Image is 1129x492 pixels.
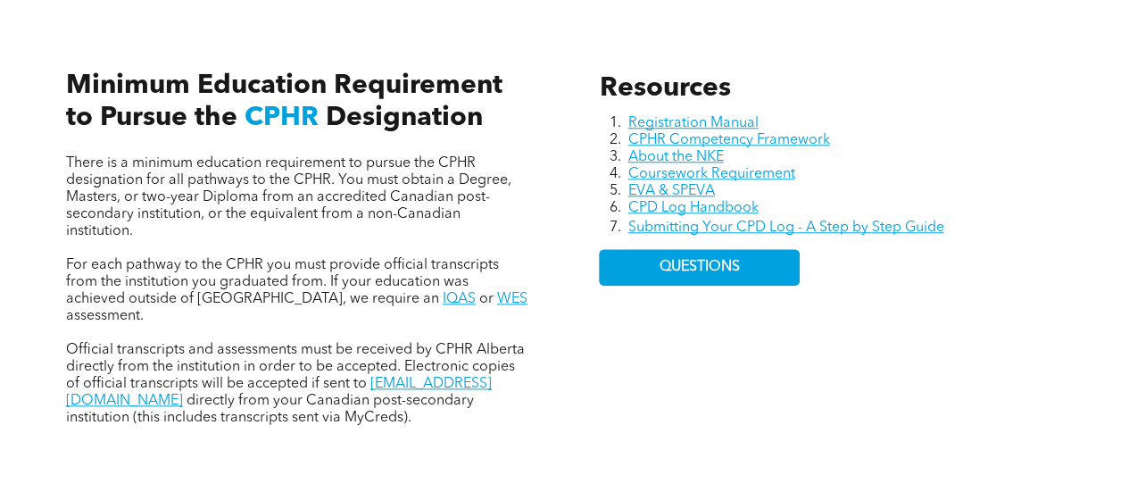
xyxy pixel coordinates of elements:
[599,249,800,286] a: QUESTIONS
[326,104,483,131] span: Designation
[627,184,714,198] a: EVA & SPEVA
[599,75,730,102] span: Resources
[66,343,525,391] span: Official transcripts and assessments must be received by CPHR Alberta directly from the instituti...
[627,201,758,215] a: CPD Log Handbook
[479,292,494,306] span: or
[66,258,499,306] span: For each pathway to the CPHR you must provide official transcripts from the institution you gradu...
[245,104,319,131] span: CPHR
[66,309,144,323] span: assessment.
[66,394,474,425] span: directly from your Canadian post-secondary institution (this includes transcripts sent via MyCreds).
[660,259,740,276] span: QUESTIONS
[627,116,758,130] a: Registration Manual
[497,292,527,306] a: WES
[443,292,476,306] a: IQAS
[66,377,492,408] a: [EMAIL_ADDRESS][DOMAIN_NAME]
[66,72,502,131] span: Minimum Education Requirement to Pursue the
[627,150,723,164] a: About the NKE
[627,133,829,147] a: CPHR Competency Framework
[66,156,511,238] span: There is a minimum education requirement to pursue the CPHR designation for all pathways to the C...
[627,221,943,235] a: Submitting Your CPD Log - A Step by Step Guide
[627,167,794,181] a: Coursework Requirement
